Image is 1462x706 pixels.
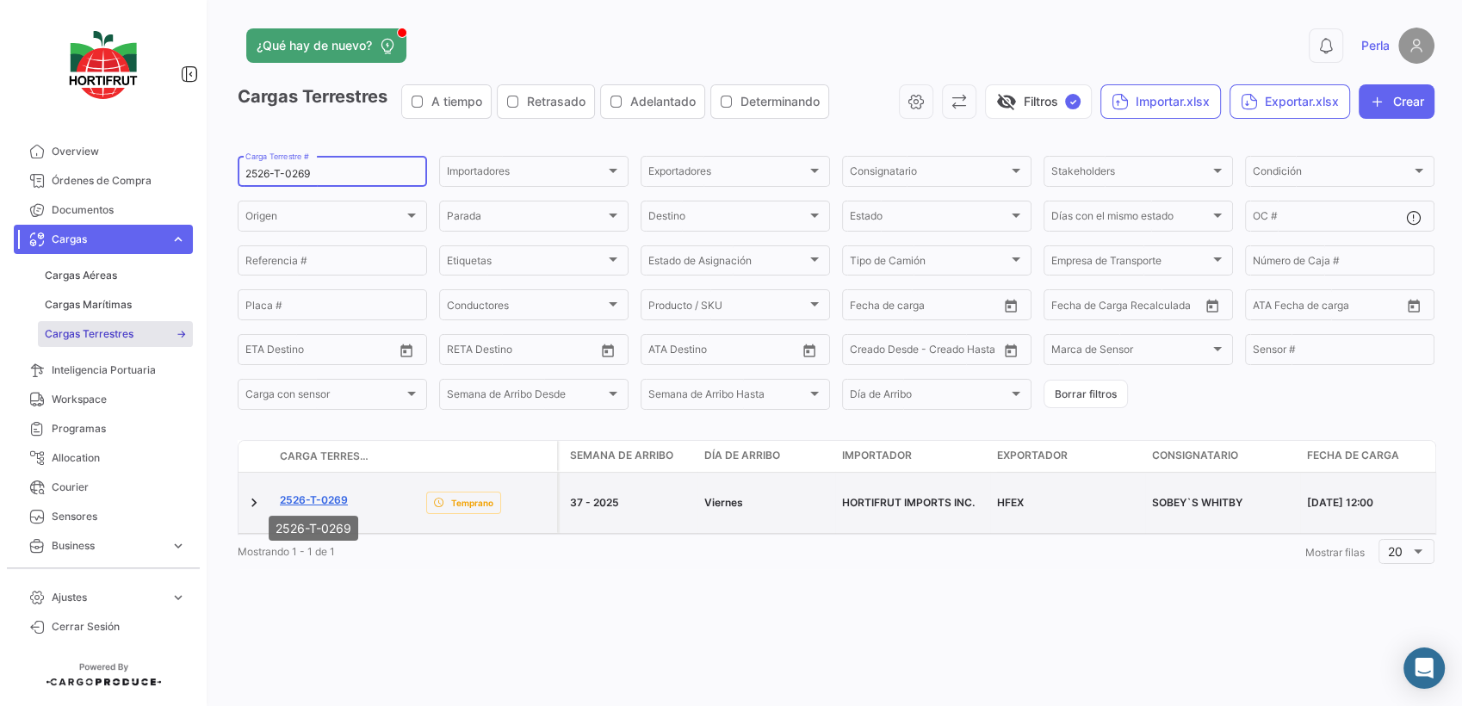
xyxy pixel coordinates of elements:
[1305,546,1365,559] span: Mostrar filas
[1300,441,1455,472] datatable-header-cell: Fecha de carga
[570,448,673,463] span: Semana de Arribo
[985,84,1092,119] button: visibility_offFiltros✓
[447,391,605,403] span: Semana de Arribo Desde
[1307,448,1399,463] span: Fecha de carga
[850,257,1008,269] span: Tipo de Camión
[1388,544,1403,559] span: 20
[1359,84,1434,119] button: Crear
[850,213,1008,225] span: Estado
[52,509,186,524] span: Sensores
[560,441,697,472] datatable-header-cell: Semana de Arribo
[850,346,915,358] input: Creado Desde
[498,85,594,118] button: Retrasado
[1051,213,1210,225] span: Días con el mismo estado
[570,495,691,511] div: 37 - 2025
[52,480,186,495] span: Courier
[996,91,1017,112] span: visibility_off
[269,516,358,541] div: 2526-T-0269
[850,301,881,313] input: Desde
[52,450,186,466] span: Allocation
[170,232,186,247] span: expand_more
[52,590,164,605] span: Ajustes
[273,442,376,471] datatable-header-cell: Carga Terrestre #
[1230,84,1350,119] button: Exportar.xlsx
[990,441,1145,472] datatable-header-cell: Exportador
[1044,380,1128,408] button: Borrar filtros
[52,421,186,437] span: Programas
[998,338,1024,363] button: Open calendar
[238,84,834,119] h3: Cargas Terrestres
[997,496,1024,509] span: HFEX
[997,448,1068,463] span: Exportador
[38,321,193,347] a: Cargas Terrestres
[1319,301,1390,313] input: ATD Hasta
[45,326,133,342] span: Cargas Terrestres
[393,338,419,363] button: Open calendar
[998,293,1024,319] button: Open calendar
[60,21,146,109] img: logo-hortifrut.svg
[52,538,164,554] span: Business
[648,346,701,358] input: ATA Desde
[447,168,605,180] span: Importadores
[835,441,990,472] datatable-header-cell: Importador
[704,495,828,511] div: Viernes
[648,301,807,313] span: Producto / SKU
[451,496,493,510] span: Temprano
[1094,301,1165,313] input: Hasta
[601,85,704,118] button: Adelantado
[431,93,482,110] span: A tiempo
[419,449,557,463] datatable-header-cell: Estado de Envio
[52,362,186,378] span: Inteligencia Portuaria
[842,496,975,509] span: HORTIFRUT IMPORTS INC.
[648,168,807,180] span: Exportadores
[257,37,372,54] span: ¿Qué hay de nuevo?
[402,85,491,118] button: A tiempo
[14,137,193,166] a: Overview
[927,346,998,358] input: Creado Hasta
[740,93,820,110] span: Determinando
[1401,293,1427,319] button: Open calendar
[245,391,404,403] span: Carga con sensor
[245,346,276,358] input: Desde
[14,356,193,385] a: Inteligencia Portuaria
[45,268,117,283] span: Cargas Aéreas
[1199,293,1225,319] button: Open calendar
[1253,301,1307,313] input: ATD Desde
[648,391,807,403] span: Semana de Arribo Hasta
[1051,346,1210,358] span: Marca de Sensor
[14,443,193,473] a: Allocation
[1051,168,1210,180] span: Stakeholders
[170,538,186,554] span: expand_more
[14,502,193,531] a: Sensores
[52,232,164,247] span: Cargas
[52,202,186,218] span: Documentos
[447,301,605,313] span: Conductores
[280,492,348,508] a: 2526-T-0269
[14,385,193,414] a: Workspace
[14,473,193,502] a: Courier
[14,414,193,443] a: Programas
[245,494,263,511] a: Expand/Collapse Row
[1051,257,1210,269] span: Empresa de Transporte
[850,168,1008,180] span: Consignatario
[697,441,835,472] datatable-header-cell: Día de Arribo
[288,346,359,358] input: Hasta
[447,257,605,269] span: Etiquetas
[238,545,335,558] span: Mostrando 1 - 1 de 1
[1398,28,1434,64] img: placeholder-user.png
[45,297,132,313] span: Cargas Marítimas
[595,338,621,363] button: Open calendar
[1152,448,1238,463] span: Consignatario
[14,166,193,195] a: Órdenes de Compra
[376,449,419,463] datatable-header-cell: Póliza
[1152,496,1242,509] span: SOBEY`S WHITBY
[1065,94,1081,109] span: ✓
[648,257,807,269] span: Estado de Asignación
[713,346,784,358] input: ATA Hasta
[170,590,186,605] span: expand_more
[527,93,585,110] span: Retrasado
[893,301,963,313] input: Hasta
[246,28,406,63] button: ¿Qué hay de nuevo?
[796,338,822,363] button: Open calendar
[1403,647,1445,689] div: Abrir Intercom Messenger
